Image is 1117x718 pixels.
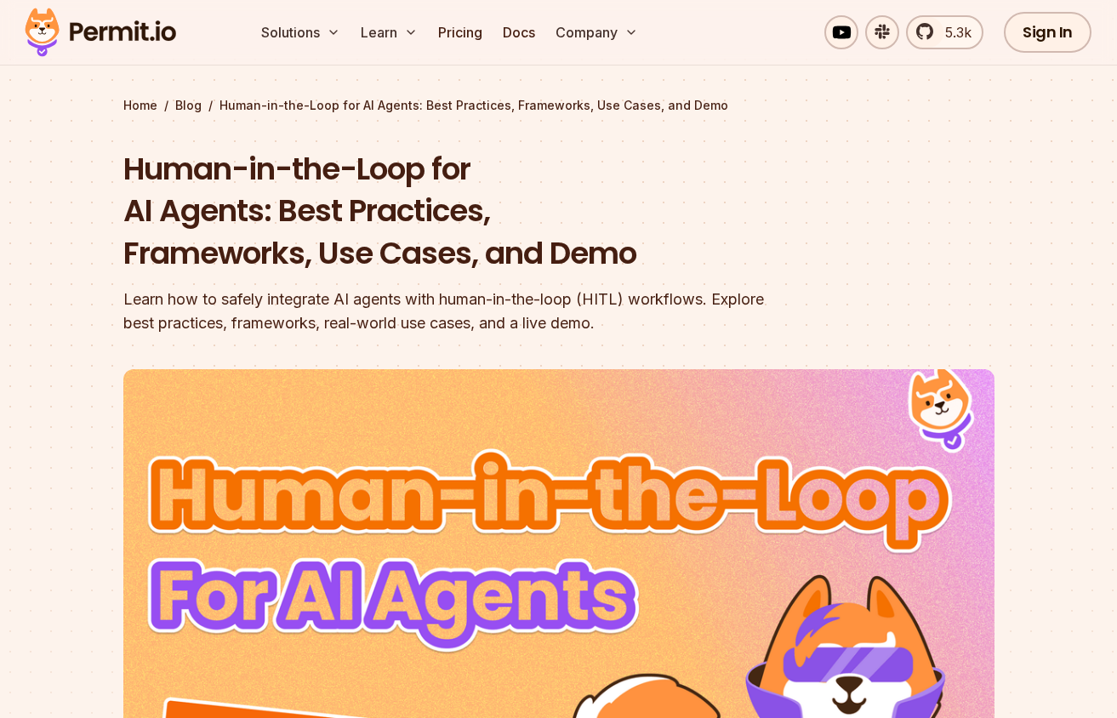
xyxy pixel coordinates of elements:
[254,15,347,49] button: Solutions
[175,97,202,114] a: Blog
[549,15,645,49] button: Company
[17,3,184,61] img: Permit logo
[906,15,983,49] a: 5.3k
[123,97,157,114] a: Home
[935,22,972,43] span: 5.3k
[123,148,777,275] h1: Human-in-the-Loop for AI Agents: Best Practices, Frameworks, Use Cases, and Demo
[1004,12,1091,53] a: Sign In
[431,15,489,49] a: Pricing
[123,288,777,335] div: Learn how to safely integrate AI agents with human-in-the-loop (HITL) workflows. Explore best pra...
[354,15,425,49] button: Learn
[496,15,542,49] a: Docs
[123,97,994,114] div: / /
